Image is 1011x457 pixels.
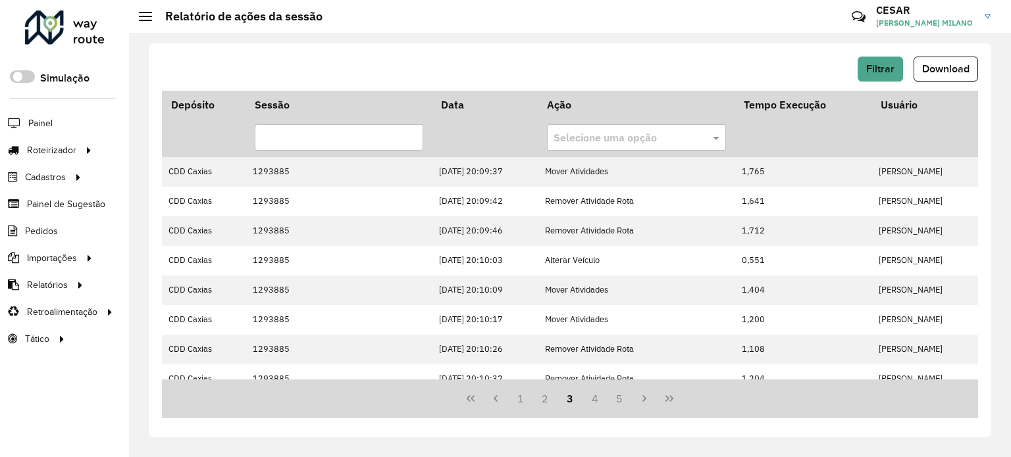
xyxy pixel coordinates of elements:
th: Usuário [871,91,977,118]
td: Remover Atividade Rota [538,216,735,246]
td: 1,765 [735,157,872,187]
span: Cadastros [25,170,66,184]
td: [DATE] 20:10:03 [432,246,538,276]
td: [PERSON_NAME] [871,246,977,276]
td: [DATE] 20:10:17 [432,305,538,335]
h2: Relatório de ações da sessão [152,9,323,24]
span: Painel de Sugestão [27,197,105,211]
td: 1,200 [735,305,872,335]
td: CDD Caxias [162,157,246,187]
td: [PERSON_NAME] [871,157,977,187]
td: Remover Atividade Rota [538,335,735,364]
span: Roteirizador [27,143,76,157]
td: 1,204 [735,364,872,394]
td: Remover Atividade Rota [538,364,735,394]
td: 1,404 [735,276,872,305]
label: Simulação [40,70,90,86]
th: Tempo Execução [735,91,872,118]
button: First Page [458,386,483,411]
td: Mover Atividades [538,157,735,187]
td: 0,551 [735,246,872,276]
span: Tático [25,332,49,346]
span: Download [922,63,970,74]
td: Alterar Veículo [538,246,735,276]
button: Next Page [632,386,657,411]
td: 1293885 [246,364,432,394]
span: Painel [28,116,53,130]
td: 1293885 [246,216,432,246]
td: [PERSON_NAME] [871,187,977,216]
span: Relatórios [27,278,68,292]
button: 5 [608,386,633,411]
td: Mover Atividades [538,276,735,305]
td: 1,108 [735,335,872,364]
th: Depósito [162,91,246,118]
td: [PERSON_NAME] [871,335,977,364]
td: [DATE] 20:09:42 [432,187,538,216]
td: 1293885 [246,157,432,187]
button: Filtrar [858,57,903,82]
h3: CESAR [876,4,975,16]
span: [PERSON_NAME] MILANO [876,17,975,29]
td: CDD Caxias [162,246,246,276]
td: [DATE] 20:09:46 [432,216,538,246]
button: 2 [532,386,557,411]
td: CDD Caxias [162,335,246,364]
td: Remover Atividade Rota [538,187,735,216]
td: 1293885 [246,335,432,364]
td: [DATE] 20:10:32 [432,364,538,394]
th: Sessão [246,91,432,118]
td: CDD Caxias [162,216,246,246]
button: Previous Page [483,386,508,411]
td: [PERSON_NAME] [871,276,977,305]
td: [PERSON_NAME] [871,216,977,246]
td: CDD Caxias [162,305,246,335]
span: Filtrar [866,63,894,74]
button: Last Page [657,386,682,411]
td: 1293885 [246,187,432,216]
td: [PERSON_NAME] [871,305,977,335]
a: Contato Rápido [844,3,873,31]
span: Pedidos [25,224,58,238]
td: [DATE] 20:10:26 [432,335,538,364]
td: Mover Atividades [538,305,735,335]
td: 1,641 [735,187,872,216]
td: CDD Caxias [162,276,246,305]
span: Retroalimentação [27,305,97,319]
td: [DATE] 20:10:09 [432,276,538,305]
button: 1 [508,386,533,411]
td: [DATE] 20:09:37 [432,157,538,187]
td: 1293885 [246,305,432,335]
td: [PERSON_NAME] [871,364,977,394]
button: 4 [583,386,608,411]
td: CDD Caxias [162,187,246,216]
th: Data [432,91,538,118]
span: Importações [27,251,77,265]
th: Ação [538,91,735,118]
button: Download [914,57,978,82]
button: 3 [557,386,583,411]
td: CDD Caxias [162,364,246,394]
td: 1293885 [246,276,432,305]
td: 1293885 [246,246,432,276]
td: 1,712 [735,216,872,246]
